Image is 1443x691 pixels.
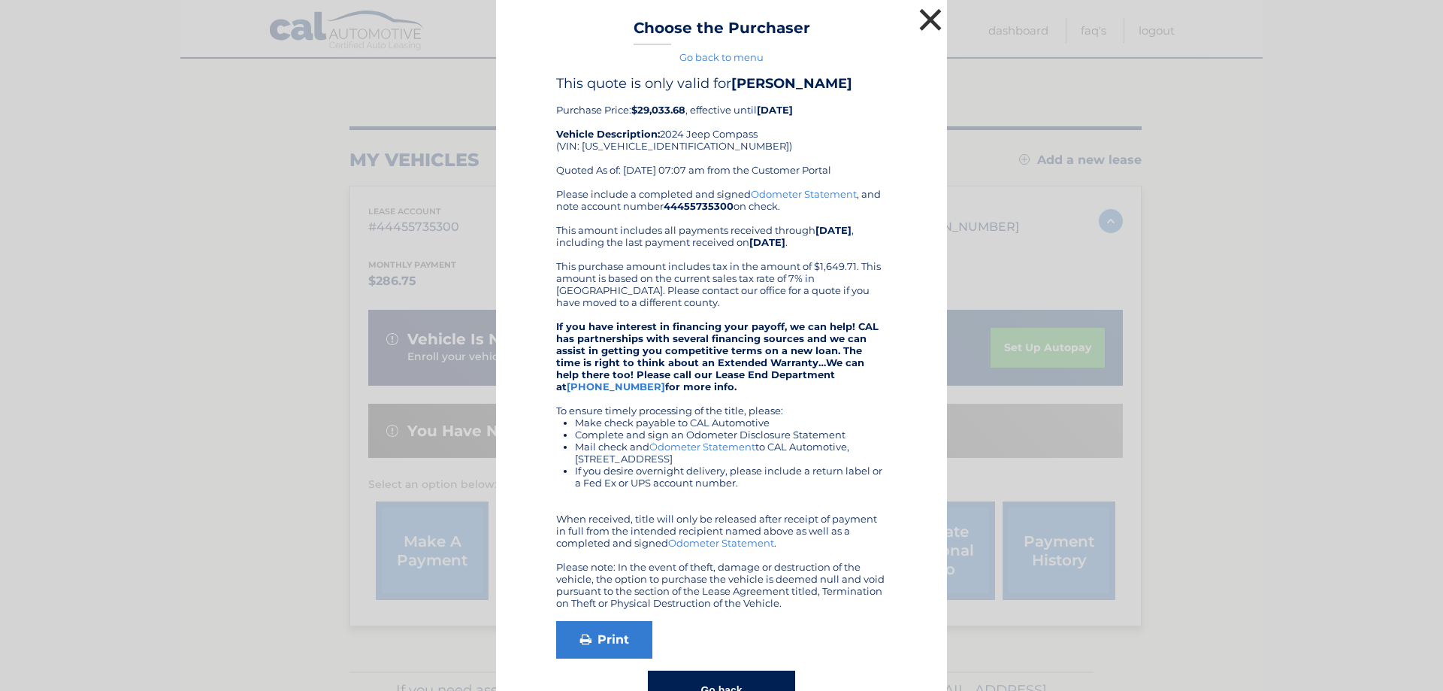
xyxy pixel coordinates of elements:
[575,429,887,441] li: Complete and sign an Odometer Disclosure Statement
[649,441,755,453] a: Odometer Statement
[556,320,879,392] strong: If you have interest in financing your payoff, we can help! CAL has partnerships with several fin...
[575,441,887,465] li: Mail check and to CAL Automotive, [STREET_ADDRESS]
[556,188,887,609] div: Please include a completed and signed , and note account number on check. This amount includes al...
[556,621,652,659] a: Print
[749,236,785,248] b: [DATE]
[575,465,887,489] li: If you desire overnight delivery, please include a return label or a Fed Ex or UPS account number.
[815,224,852,236] b: [DATE]
[915,5,945,35] button: ×
[575,417,887,429] li: Make check payable to CAL Automotive
[631,104,685,116] b: $29,033.68
[668,537,774,549] a: Odometer Statement
[731,75,852,92] b: [PERSON_NAME]
[679,51,764,63] a: Go back to menu
[751,188,857,200] a: Odometer Statement
[757,104,793,116] b: [DATE]
[556,75,887,188] div: Purchase Price: , effective until 2024 Jeep Compass (VIN: [US_VEHICLE_IDENTIFICATION_NUMBER]) Quo...
[556,128,660,140] strong: Vehicle Description:
[556,75,887,92] h4: This quote is only valid for
[634,19,810,45] h3: Choose the Purchaser
[664,200,734,212] b: 44455735300
[567,380,665,392] a: [PHONE_NUMBER]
